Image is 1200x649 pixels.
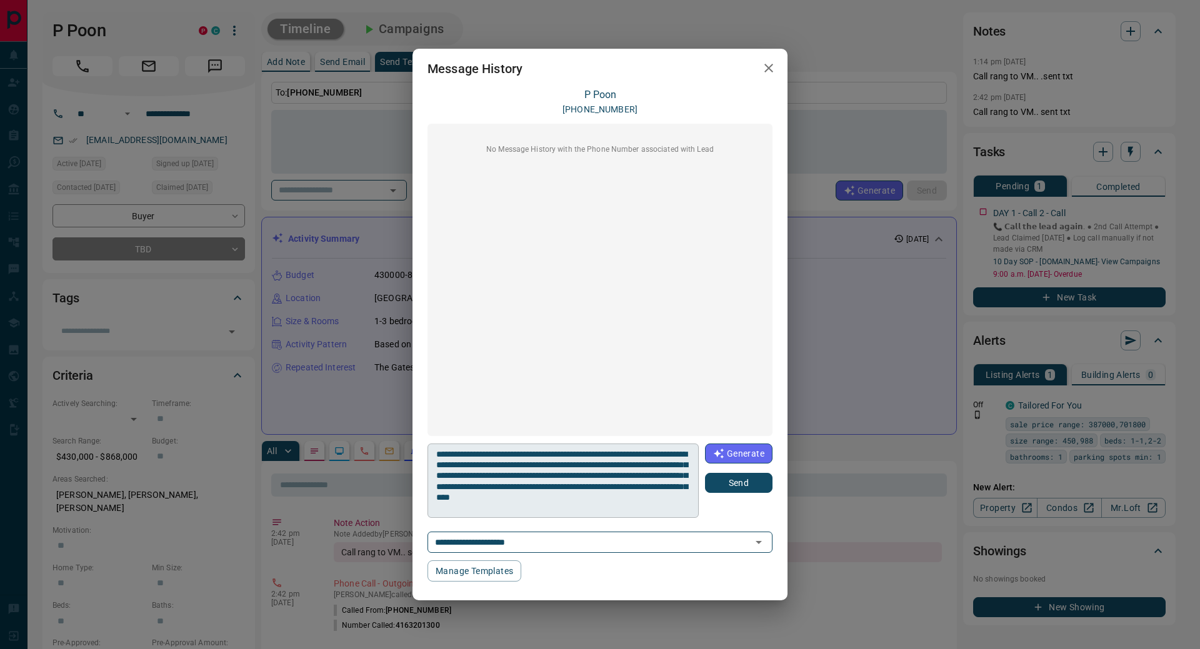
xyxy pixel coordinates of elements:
button: Send [705,473,772,493]
a: P Poon [584,89,616,101]
p: No Message History with the Phone Number associated with Lead [435,144,765,155]
button: Generate [705,443,772,463]
button: Manage Templates [427,560,521,582]
p: [PHONE_NUMBER] [562,103,637,116]
h2: Message History [412,49,537,89]
button: Open [750,533,767,551]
